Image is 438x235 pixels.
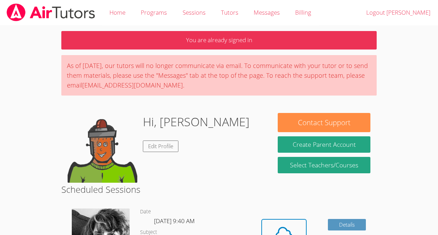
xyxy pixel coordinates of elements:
[68,113,137,183] img: default.png
[278,136,370,153] button: Create Parent Account
[61,31,377,50] p: You are already signed in
[328,219,366,230] a: Details
[61,183,377,196] h2: Scheduled Sessions
[254,8,280,16] span: Messages
[278,157,370,173] a: Select Teachers/Courses
[6,3,96,21] img: airtutors_banner-c4298cdbf04f3fff15de1276eac7730deb9818008684d7c2e4769d2f7ddbe033.png
[154,217,195,225] span: [DATE] 9:40 AM
[61,55,377,96] div: As of [DATE], our tutors will no longer communicate via email. To communicate with your tutor or ...
[143,113,249,131] h1: Hi, [PERSON_NAME]
[140,207,151,216] dt: Date
[278,113,370,132] button: Contact Support
[143,141,178,152] a: Edit Profile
